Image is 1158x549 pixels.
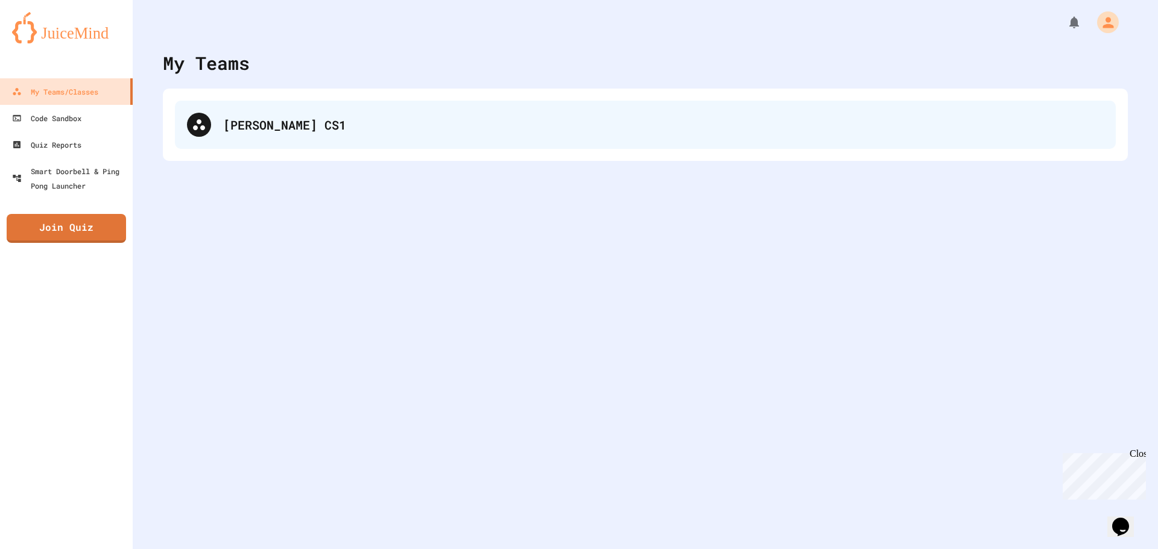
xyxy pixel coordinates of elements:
div: My Account [1084,8,1122,36]
div: [PERSON_NAME] CS1 [175,101,1116,149]
div: Quiz Reports [12,137,81,152]
iframe: chat widget [1058,448,1146,500]
div: My Notifications [1045,12,1084,33]
a: Join Quiz [7,214,126,243]
img: logo-orange.svg [12,12,121,43]
div: Chat with us now!Close [5,5,83,77]
div: Code Sandbox [12,111,81,125]
iframe: chat widget [1107,501,1146,537]
div: My Teams/Classes [12,84,98,99]
div: Smart Doorbell & Ping Pong Launcher [12,164,128,193]
div: [PERSON_NAME] CS1 [223,116,1104,134]
div: My Teams [163,49,250,77]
